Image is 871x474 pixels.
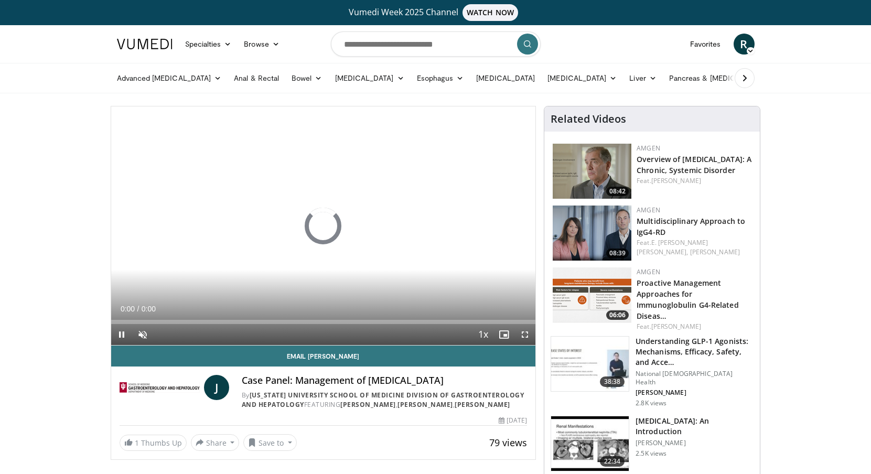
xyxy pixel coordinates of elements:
[636,416,754,437] h3: [MEDICAL_DATA]: An Introduction
[606,187,629,196] span: 08:42
[397,400,453,409] a: [PERSON_NAME]
[514,324,535,345] button: Fullscreen
[411,68,470,89] a: Esophagus
[600,456,625,467] span: 22:34
[111,106,536,346] video-js: Video Player
[651,176,701,185] a: [PERSON_NAME]
[636,449,666,458] p: 2.5K views
[340,400,396,409] a: [PERSON_NAME]
[553,206,631,261] a: 08:39
[636,399,666,407] p: 2.8K views
[238,34,286,55] a: Browse
[553,206,631,261] img: 04ce378e-5681-464e-a54a-15375da35326.png.150x105_q85_crop-smart_upscale.png
[179,34,238,55] a: Specialties
[135,438,139,448] span: 1
[117,39,173,49] img: VuMedi Logo
[551,416,754,471] a: 22:34 [MEDICAL_DATA]: An Introduction [PERSON_NAME] 2.5K views
[132,324,153,345] button: Unmute
[606,310,629,320] span: 06:06
[637,206,660,214] a: Amgen
[663,68,786,89] a: Pancreas & [MEDICAL_DATA]
[541,68,623,89] a: [MEDICAL_DATA]
[623,68,662,89] a: Liver
[553,144,631,199] img: 40cb7efb-a405-4d0b-b01f-0267f6ac2b93.png.150x105_q85_crop-smart_upscale.png
[119,4,753,21] a: Vumedi Week 2025 ChannelWATCH NOW
[121,305,135,313] span: 0:00
[551,336,754,407] a: 38:38 Understanding GLP-1 Agonists: Mechanisms, Efficacy, Safety, and Acce… National [DEMOGRAPHIC...
[636,389,754,397] p: [PERSON_NAME]
[493,324,514,345] button: Enable picture-in-picture mode
[191,434,240,451] button: Share
[551,337,629,391] img: 10897e49-57d0-4dda-943f-d9cde9436bef.150x105_q85_crop-smart_upscale.jpg
[111,320,536,324] div: Progress Bar
[690,247,740,256] a: [PERSON_NAME]
[636,370,754,386] p: National [DEMOGRAPHIC_DATA] Health
[499,416,527,425] div: [DATE]
[684,34,727,55] a: Favorites
[470,68,541,89] a: [MEDICAL_DATA]
[637,154,751,175] a: Overview of [MEDICAL_DATA]: A Chronic, Systemic Disorder
[285,68,328,89] a: Bowel
[331,31,541,57] input: Search topics, interventions
[228,68,285,89] a: Anal & Rectal
[553,144,631,199] a: 08:42
[204,375,229,400] a: J
[242,391,527,410] div: By FEATURING , ,
[111,324,132,345] button: Pause
[637,322,751,331] div: Feat.
[553,267,631,322] a: 06:06
[472,324,493,345] button: Playback Rate
[551,416,629,471] img: 47980f05-c0f7-4192-9362-4cb0fcd554e5.150x105_q85_crop-smart_upscale.jpg
[120,435,187,451] a: 1 Thumbs Up
[455,400,510,409] a: [PERSON_NAME]
[243,434,297,451] button: Save to
[120,375,200,400] img: Indiana University School of Medicine Division of Gastroenterology and Hepatology
[637,267,660,276] a: Amgen
[637,176,751,186] div: Feat.
[489,436,527,449] span: 79 views
[637,238,751,257] div: Feat.
[734,34,755,55] a: R
[111,68,228,89] a: Advanced [MEDICAL_DATA]
[637,144,660,153] a: Amgen
[637,216,745,237] a: Multidisciplinary Approach to IgG4-RD
[636,439,754,447] p: [PERSON_NAME]
[463,4,518,21] span: WATCH NOW
[636,336,754,368] h3: Understanding GLP-1 Agonists: Mechanisms, Efficacy, Safety, and Acce…
[137,305,139,313] span: /
[651,322,701,331] a: [PERSON_NAME]
[553,267,631,322] img: b07e8bac-fd62-4609-bac4-e65b7a485b7c.png.150x105_q85_crop-smart_upscale.png
[142,305,156,313] span: 0:00
[600,376,625,387] span: 38:38
[111,346,536,367] a: Email [PERSON_NAME]
[551,113,626,125] h4: Related Videos
[242,375,527,386] h4: Case Panel: Management of [MEDICAL_DATA]
[637,238,708,256] a: E. [PERSON_NAME] [PERSON_NAME],
[242,391,524,409] a: [US_STATE] University School of Medicine Division of Gastroenterology and Hepatology
[329,68,411,89] a: [MEDICAL_DATA]
[606,249,629,258] span: 08:39
[637,278,739,321] a: Proactive Management Approaches for Immunoglobulin G4-Related Diseas…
